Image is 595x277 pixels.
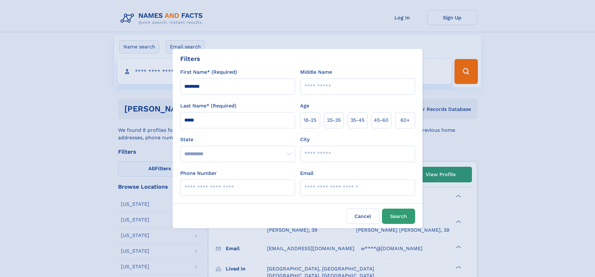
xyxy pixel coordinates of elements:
label: Age [300,102,309,110]
label: First Name* (Required) [180,68,237,76]
span: 25‑35 [327,116,341,124]
label: City [300,136,310,143]
label: Cancel [346,209,379,224]
label: Phone Number [180,170,217,177]
span: 35‑45 [350,116,364,124]
span: 60+ [400,116,410,124]
label: Last Name* (Required) [180,102,236,110]
label: Email [300,170,314,177]
label: Middle Name [300,68,332,76]
span: 45‑60 [374,116,389,124]
label: State [180,136,295,143]
span: 18‑25 [304,116,316,124]
button: Search [382,209,415,224]
div: Filters [180,54,200,63]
